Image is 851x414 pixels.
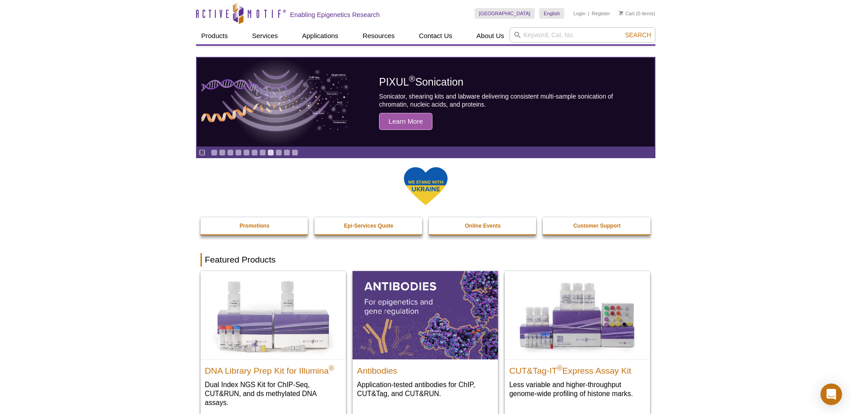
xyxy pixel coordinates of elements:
[201,57,349,147] img: PIXUL sonication
[471,27,510,44] a: About Us
[475,8,535,19] a: [GEOGRAPHIC_DATA]
[197,58,655,147] a: PIXUL sonication PIXUL®Sonication Sonicator, shearing kits and labware delivering consistent mult...
[505,271,650,407] a: CUT&Tag-IT® Express Assay Kit CUT&Tag-IT®Express Assay Kit Less variable and higher-throughput ge...
[557,364,563,371] sup: ®
[625,31,651,39] span: Search
[205,362,341,375] h2: DNA Library Prep Kit for Illumina
[573,10,585,17] a: Login
[344,223,393,229] strong: Epi-Services Quote
[357,27,400,44] a: Resources
[409,74,415,84] sup: ®
[201,253,651,267] h2: Featured Products
[357,362,493,375] h2: Antibodies
[357,380,493,398] p: Application-tested antibodies for ChIP, CUT&Tag, and CUT&RUN.
[379,76,463,88] span: PIXUL Sonication
[429,217,537,234] a: Online Events
[619,10,635,17] a: Cart
[379,113,432,130] span: Learn More
[240,223,270,229] strong: Promotions
[353,271,498,407] a: All Antibodies Antibodies Application-tested antibodies for ChIP, CUT&Tag, and CUT&RUN.
[820,384,842,405] div: Open Intercom Messenger
[247,27,284,44] a: Services
[379,92,634,108] p: Sonicator, shearing kits and labware delivering consistent multi-sample sonication of chromatin, ...
[243,149,250,156] a: Go to slide 5
[227,149,234,156] a: Go to slide 3
[353,271,498,359] img: All Antibodies
[505,271,650,359] img: CUT&Tag-IT® Express Assay Kit
[509,380,646,398] p: Less variable and higher-throughput genome-wide profiling of histone marks​.
[622,31,654,39] button: Search
[201,271,346,359] img: DNA Library Prep Kit for Illumina
[588,8,589,19] li: |
[199,149,205,156] a: Toggle autoplay
[465,223,501,229] strong: Online Events
[284,149,290,156] a: Go to slide 10
[235,149,242,156] a: Go to slide 4
[251,149,258,156] a: Go to slide 6
[211,149,218,156] a: Go to slide 1
[619,11,623,15] img: Your Cart
[259,149,266,156] a: Go to slide 7
[290,11,380,19] h2: Enabling Epigenetics Research
[275,149,282,156] a: Go to slide 9
[297,27,344,44] a: Applications
[510,27,655,43] input: Keyword, Cat. No.
[314,217,423,234] a: Epi-Services Quote
[196,27,233,44] a: Products
[219,149,226,156] a: Go to slide 2
[197,58,655,147] article: PIXUL Sonication
[543,217,651,234] a: Customer Support
[201,217,309,234] a: Promotions
[509,362,646,375] h2: CUT&Tag-IT Express Assay Kit
[205,380,341,407] p: Dual Index NGS Kit for ChIP-Seq, CUT&RUN, and ds methylated DNA assays.
[329,364,334,371] sup: ®
[592,10,610,17] a: Register
[619,8,655,19] li: (0 items)
[539,8,564,19] a: English
[292,149,298,156] a: Go to slide 11
[414,27,458,44] a: Contact Us
[403,166,448,206] img: We Stand With Ukraine
[267,149,274,156] a: Go to slide 8
[573,223,620,229] strong: Customer Support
